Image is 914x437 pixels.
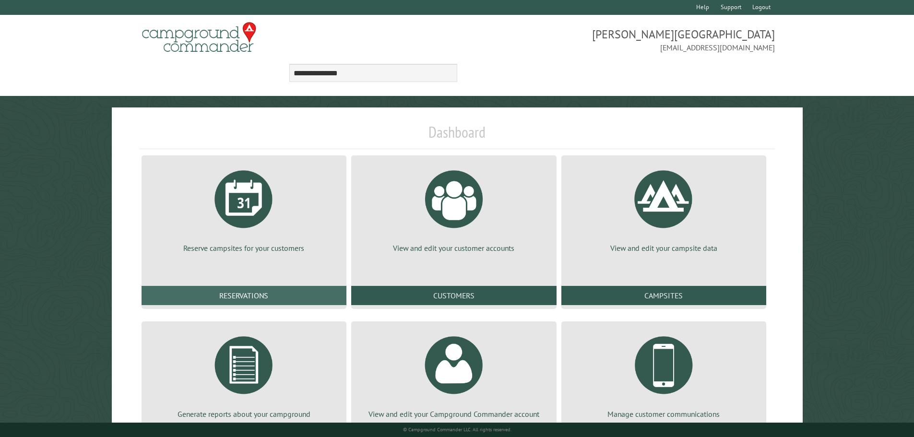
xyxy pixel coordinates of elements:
[139,19,259,56] img: Campground Commander
[351,286,556,305] a: Customers
[363,409,545,419] p: View and edit your Campground Commander account
[153,163,335,253] a: Reserve campsites for your customers
[363,329,545,419] a: View and edit your Campground Commander account
[139,123,775,149] h1: Dashboard
[153,329,335,419] a: Generate reports about your campground
[142,286,346,305] a: Reservations
[153,409,335,419] p: Generate reports about your campground
[363,243,545,253] p: View and edit your customer accounts
[457,26,775,53] span: [PERSON_NAME][GEOGRAPHIC_DATA] [EMAIL_ADDRESS][DOMAIN_NAME]
[153,243,335,253] p: Reserve campsites for your customers
[573,409,755,419] p: Manage customer communications
[561,286,766,305] a: Campsites
[573,329,755,419] a: Manage customer communications
[363,163,545,253] a: View and edit your customer accounts
[403,426,511,433] small: © Campground Commander LLC. All rights reserved.
[573,163,755,253] a: View and edit your campsite data
[573,243,755,253] p: View and edit your campsite data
